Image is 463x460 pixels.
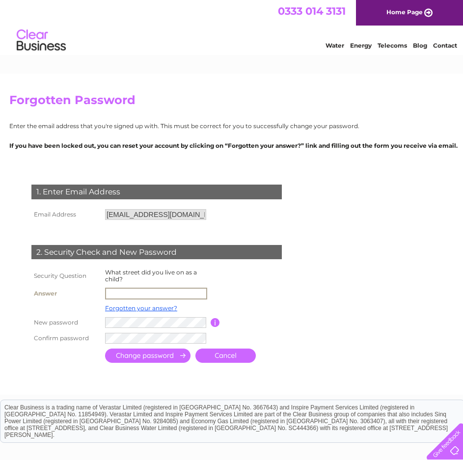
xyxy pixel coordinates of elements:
[31,185,282,199] div: 1. Enter Email Address
[105,349,191,363] input: Submit
[29,267,103,285] th: Security Question
[350,42,372,49] a: Energy
[211,318,220,327] input: Information
[29,285,103,302] th: Answer
[31,245,282,260] div: 2. Security Check and New Password
[105,269,197,283] label: What street did you live on as a child?
[29,330,103,346] th: Confirm password
[16,26,66,55] img: logo.png
[29,207,103,222] th: Email Address
[278,5,346,17] a: 0333 014 3131
[195,349,256,363] a: Cancel
[378,42,407,49] a: Telecoms
[433,42,457,49] a: Contact
[326,42,344,49] a: Water
[29,315,103,330] th: New password
[105,304,177,312] a: Forgotten your answer?
[413,42,427,49] a: Blog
